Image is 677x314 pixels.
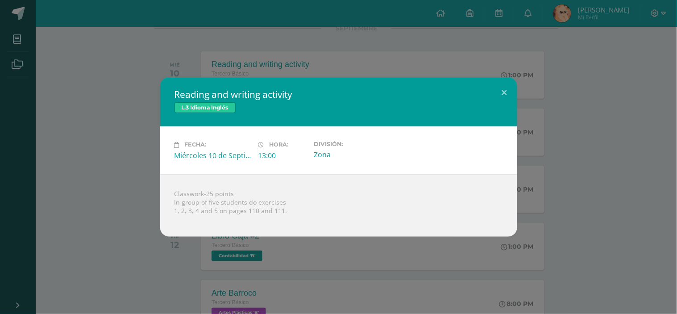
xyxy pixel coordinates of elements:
span: L.3 Idioma Inglés [174,102,236,113]
div: Zona [314,150,391,159]
span: Hora: [270,142,289,148]
h2: Reading and writing activity [174,88,503,100]
button: Close (Esc) [492,77,517,108]
span: Fecha: [185,142,207,148]
label: División: [314,141,391,147]
div: Classwork-25 points In group of five students do exercises 1, 2, 3, 4 and 5 on pages 110 and 111. [160,175,517,237]
div: 13:00 [258,151,307,160]
div: Miércoles 10 de Septiembre [174,151,251,160]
